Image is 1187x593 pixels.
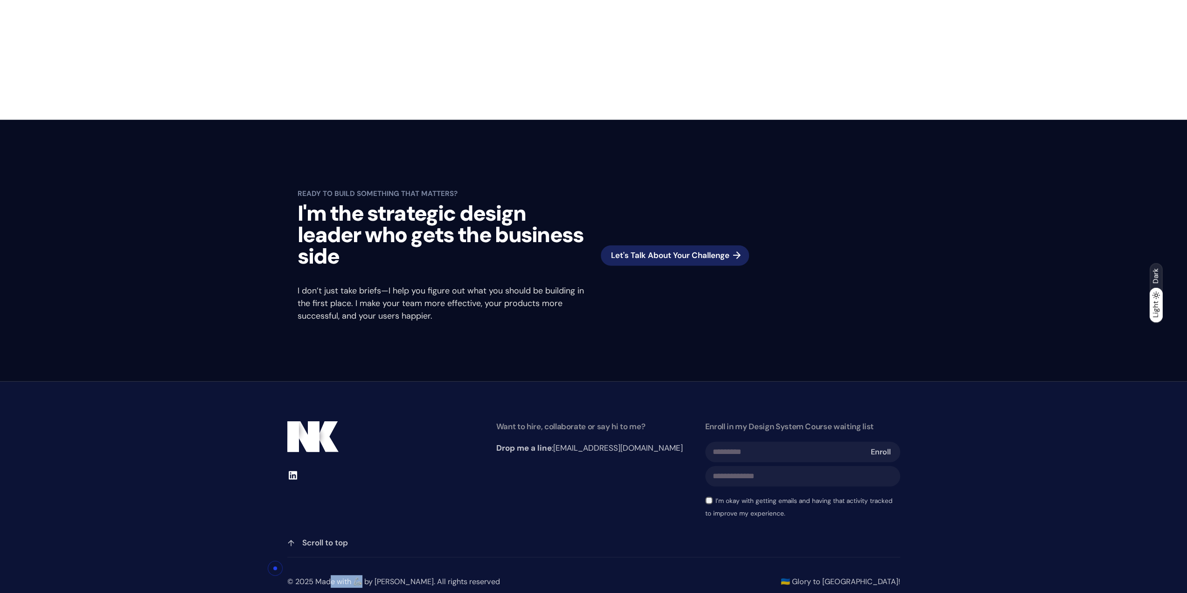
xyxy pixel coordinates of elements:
img: Product Designer Ivan Key [287,421,339,452]
h2: I'm the strategic design leader who gets the business side [298,199,587,267]
h3: Want to hire, collaborate or say hi to me? [496,421,691,433]
span: I’m okay with getting emails and having that activity tracked to improve my experience. [705,496,893,517]
button: Enroll [861,442,900,462]
p: I don’t just take briefs—I help you figure out what you should be building in the first place. I ... [298,285,587,322]
span: Light [1152,301,1159,318]
span: Dark [1152,268,1159,284]
div: 🇺🇦 Glory to [GEOGRAPHIC_DATA]! [781,575,900,588]
a: Scroll Scroll to top [280,532,348,554]
a: Let's Talk About Your Challenge [601,245,749,266]
div: Ready to Build Something That Matters? [298,188,587,199]
form: Contact form [705,442,900,519]
div: © 2025 Made with 🦾 by [PERSON_NAME]. All rights reserved [287,575,500,588]
button: Scroll [280,532,302,554]
b: Drop me a line [496,443,552,453]
a: [EMAIL_ADDRESS][DOMAIN_NAME] [553,443,683,453]
li: : [496,421,691,454]
input: I’m okay with getting emails and having that activity tracked to improve my experience. [705,497,713,504]
div: Scroll to top [302,537,348,549]
h3: Enroll in my Design System Course waiting list [705,421,900,433]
